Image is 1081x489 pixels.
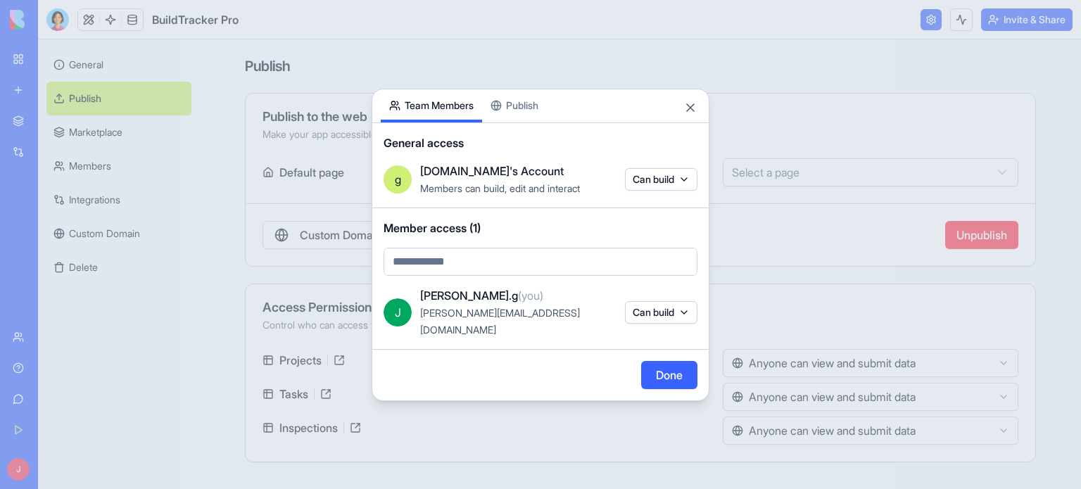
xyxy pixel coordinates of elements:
[420,182,580,194] span: Members can build, edit and interact
[384,134,697,151] span: General access
[395,171,401,188] span: g
[641,361,697,389] button: Done
[482,89,547,122] button: Publish
[381,89,482,122] button: Team Members
[420,163,564,179] span: [DOMAIN_NAME]'s Account
[625,301,697,324] button: Can build
[420,307,580,336] span: [PERSON_NAME][EMAIL_ADDRESS][DOMAIN_NAME]
[625,168,697,191] button: Can build
[384,298,412,326] span: J
[518,288,543,303] span: (you)
[420,287,543,304] span: [PERSON_NAME].g
[384,220,697,236] span: Member access (1)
